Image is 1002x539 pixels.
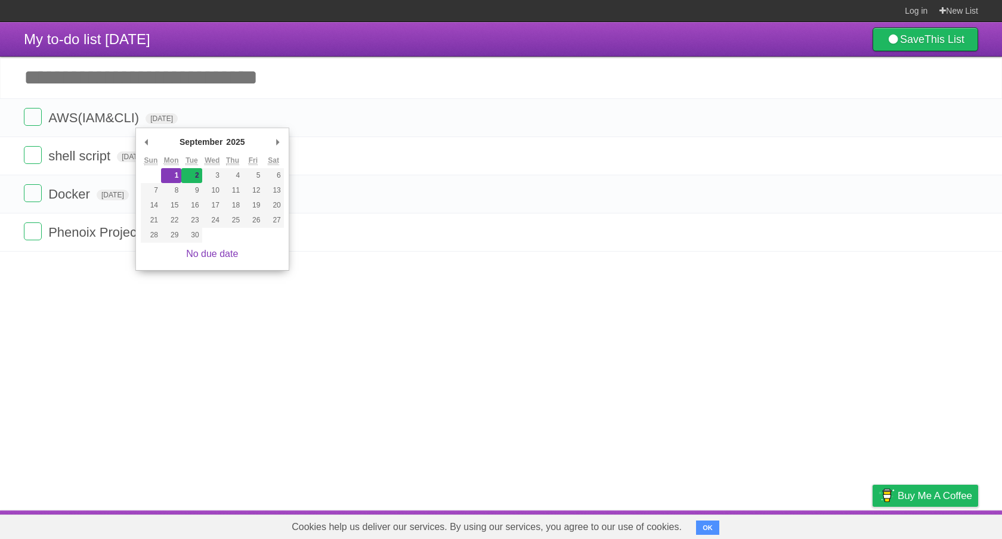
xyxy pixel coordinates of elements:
[24,31,150,47] span: My to-do list [DATE]
[161,228,181,243] button: 29
[164,156,179,165] abbr: Monday
[202,168,222,183] button: 3
[24,222,42,240] label: Done
[280,515,694,539] span: Cookies help us deliver our services. By using our services, you agree to our use of cookies.
[873,485,978,507] a: Buy me a coffee
[186,249,238,259] a: No due date
[97,190,129,200] span: [DATE]
[48,187,93,202] span: Docker
[226,156,239,165] abbr: Thursday
[898,485,972,506] span: Buy me a coffee
[48,148,113,163] span: shell script
[268,156,279,165] abbr: Saturday
[714,513,739,536] a: About
[117,151,149,162] span: [DATE]
[161,198,181,213] button: 15
[161,183,181,198] button: 8
[146,113,178,124] span: [DATE]
[202,198,222,213] button: 17
[243,183,263,198] button: 12
[181,213,202,228] button: 23
[924,33,964,45] b: This List
[161,168,181,183] button: 1
[181,168,202,183] button: 2
[903,513,978,536] a: Suggest a feature
[243,168,263,183] button: 5
[48,110,142,125] span: AWS(IAM&CLI)
[141,183,161,198] button: 7
[263,213,283,228] button: 27
[48,225,201,240] span: Phenoix Project CH-3 & 4
[857,513,888,536] a: Privacy
[222,213,243,228] button: 25
[141,228,161,243] button: 28
[222,198,243,213] button: 18
[202,213,222,228] button: 24
[696,521,719,535] button: OK
[222,168,243,183] button: 4
[263,168,283,183] button: 6
[243,213,263,228] button: 26
[753,513,802,536] a: Developers
[141,133,153,151] button: Previous Month
[222,183,243,198] button: 11
[181,198,202,213] button: 16
[141,213,161,228] button: 21
[181,183,202,198] button: 9
[141,198,161,213] button: 14
[181,228,202,243] button: 30
[243,198,263,213] button: 19
[249,156,258,165] abbr: Friday
[879,485,895,506] img: Buy me a coffee
[263,183,283,198] button: 13
[178,133,224,151] div: September
[144,156,158,165] abbr: Sunday
[202,183,222,198] button: 10
[272,133,284,151] button: Next Month
[205,156,219,165] abbr: Wednesday
[24,108,42,126] label: Done
[873,27,978,51] a: SaveThis List
[224,133,246,151] div: 2025
[24,184,42,202] label: Done
[185,156,197,165] abbr: Tuesday
[263,198,283,213] button: 20
[24,146,42,164] label: Done
[817,513,843,536] a: Terms
[161,213,181,228] button: 22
